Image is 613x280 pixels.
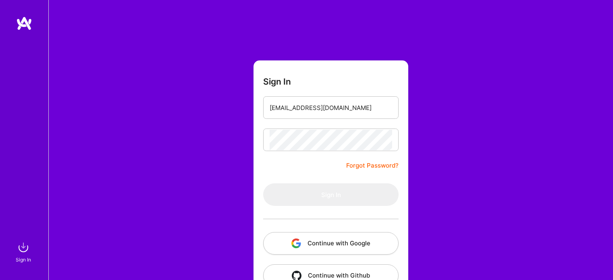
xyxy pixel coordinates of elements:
a: Forgot Password? [346,161,399,170]
div: Sign In [16,255,31,264]
input: Email... [270,97,392,118]
img: logo [16,16,32,31]
h3: Sign In [263,77,291,87]
a: sign inSign In [17,239,31,264]
button: Continue with Google [263,232,399,255]
img: sign in [15,239,31,255]
button: Sign In [263,183,399,206]
img: icon [291,239,301,248]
